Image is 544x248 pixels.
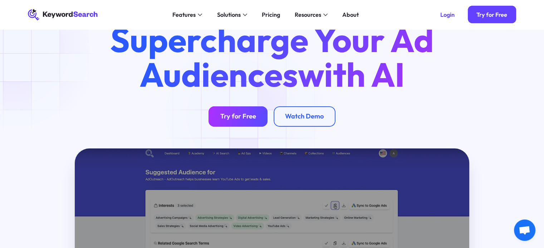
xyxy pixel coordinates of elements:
div: Try for Free [476,11,507,18]
a: Login [431,6,463,23]
div: Open chat [514,219,535,241]
div: About [342,10,359,19]
h1: Supercharge Your Ad Audiences [97,22,447,92]
div: Watch Demo [285,112,324,121]
div: Login [440,11,455,18]
div: Pricing [262,10,280,19]
div: Try for Free [220,112,256,121]
div: Features [172,10,196,19]
a: About [338,9,363,21]
span: with AI [298,53,405,95]
a: Try for Free [209,106,268,127]
div: Resources [294,10,321,19]
div: Solutions [217,10,240,19]
a: Pricing [257,9,284,21]
a: Try for Free [468,6,516,23]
